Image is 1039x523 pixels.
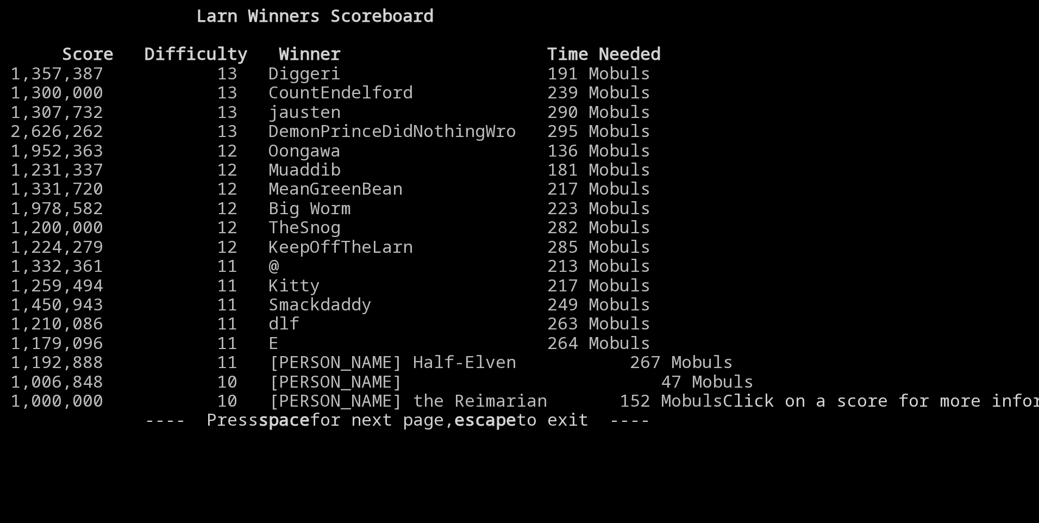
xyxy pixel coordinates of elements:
[10,196,650,219] a: 1,978,582 12 Big Worm 223 Mobuls
[10,176,650,200] a: 1,331,720 12 MeanGreenBean 217 Mobuls
[10,292,650,315] a: 1,450,943 11 Smackdaddy 249 Mobuls
[10,350,733,373] a: 1,192,888 11 [PERSON_NAME] Half-Elven 267 Mobuls
[196,3,434,27] b: Larn Winners Scoreboard
[10,331,650,354] a: 1,179,096 11 E 264 Mobuls
[10,311,650,334] a: 1,210,086 11 dlf 263 Mobuls
[10,80,650,103] a: 1,300,000 13 CountEndelford 239 Mobuls
[10,369,754,393] a: 1,006,848 10 [PERSON_NAME] 47 Mobuls
[258,407,310,431] b: space
[10,253,650,277] a: 1,332,361 11 @ 213 Mobuls
[10,157,650,180] a: 1,231,337 12 Muaddib 181 Mobuls
[62,41,661,65] b: Score Difficulty Winner Time Needed
[454,407,516,431] b: escape
[10,5,1029,497] larn: Click on a score for more information ---- Press for next page, to exit ----
[10,138,650,161] a: 1,952,363 12 Oongawa 136 Mobuls
[10,215,650,238] a: 1,200,000 12 TheSnog 282 Mobuls
[10,119,650,142] a: 2,626,262 13 DemonPrinceDidNothingWro 295 Mobuls
[10,234,650,258] a: 1,224,279 12 KeepOffTheLarn 285 Mobuls
[10,273,650,296] a: 1,259,494 11 Kitty 217 Mobuls
[10,61,650,84] a: 1,357,387 13 Diggeri 191 Mobuls
[10,99,650,123] a: 1,307,732 13 jausten 290 Mobuls
[10,388,723,412] a: 1,000,000 10 [PERSON_NAME] the Reimarian 152 Mobuls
